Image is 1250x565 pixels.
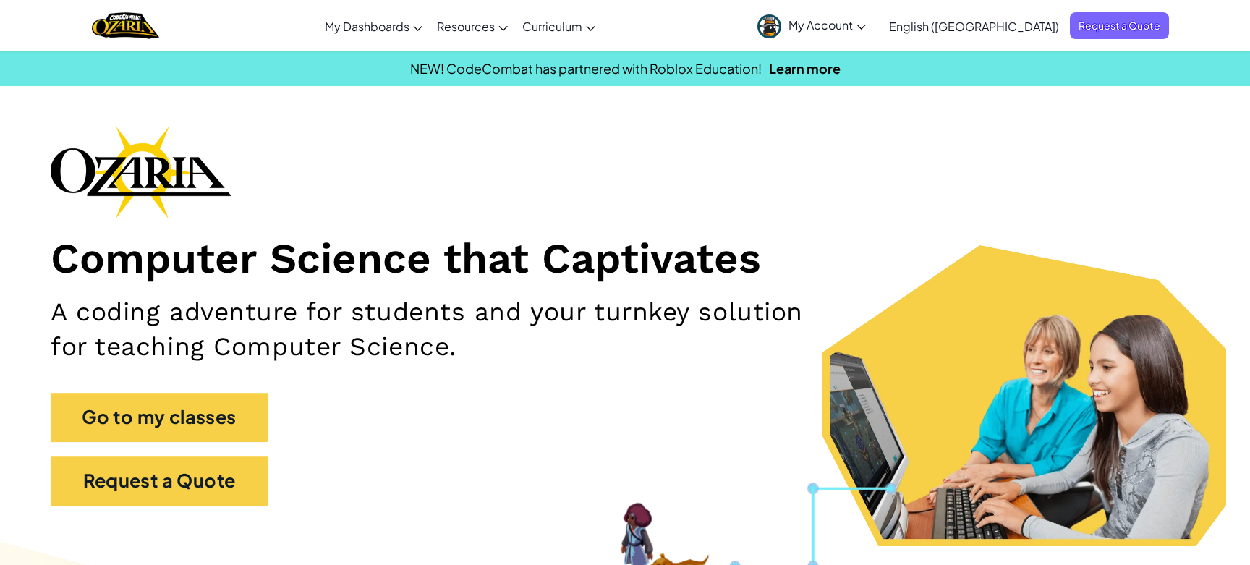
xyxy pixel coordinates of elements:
[51,126,231,218] img: Ozaria branding logo
[325,19,409,34] span: My Dashboards
[92,11,159,41] img: Home
[522,19,582,34] span: Curriculum
[1070,12,1169,39] a: Request a Quote
[757,14,781,38] img: avatar
[769,60,841,77] a: Learn more
[51,233,1199,284] h1: Computer Science that Captivates
[750,3,873,48] a: My Account
[51,393,268,442] a: Go to my classes
[437,19,495,34] span: Resources
[92,11,159,41] a: Ozaria by CodeCombat logo
[788,17,866,33] span: My Account
[515,7,603,46] a: Curriculum
[51,294,820,364] h2: A coding adventure for students and your turnkey solution for teaching Computer Science.
[51,456,268,506] a: Request a Quote
[318,7,430,46] a: My Dashboards
[430,7,515,46] a: Resources
[410,60,762,77] span: NEW! CodeCombat has partnered with Roblox Education!
[882,7,1066,46] a: English ([GEOGRAPHIC_DATA])
[889,19,1059,34] span: English ([GEOGRAPHIC_DATA])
